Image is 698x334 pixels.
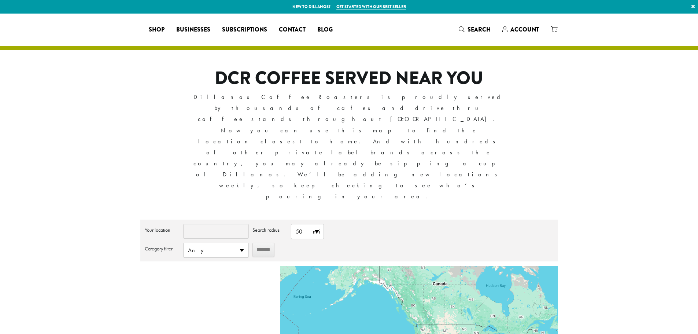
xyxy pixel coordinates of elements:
span: Shop [149,25,165,34]
span: Search [468,25,491,34]
label: Search radius [252,224,287,236]
a: Get started with our best seller [336,4,406,10]
h1: DCR COFFEE SERVED NEAR YOU [192,68,506,89]
span: Blog [317,25,333,34]
label: Your location [145,224,180,236]
span: Subscriptions [222,25,267,34]
span: Contact [279,25,306,34]
label: Category filter [145,243,180,254]
span: 50 mi [291,224,324,239]
span: Account [510,25,539,34]
span: Businesses [176,25,210,34]
a: Shop [143,24,170,36]
a: Search [453,23,496,36]
p: Dillanos Coffee Roasters is proudly served by thousands of cafes and drive thru coffee stands thr... [192,92,506,202]
span: Any [184,243,248,257]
